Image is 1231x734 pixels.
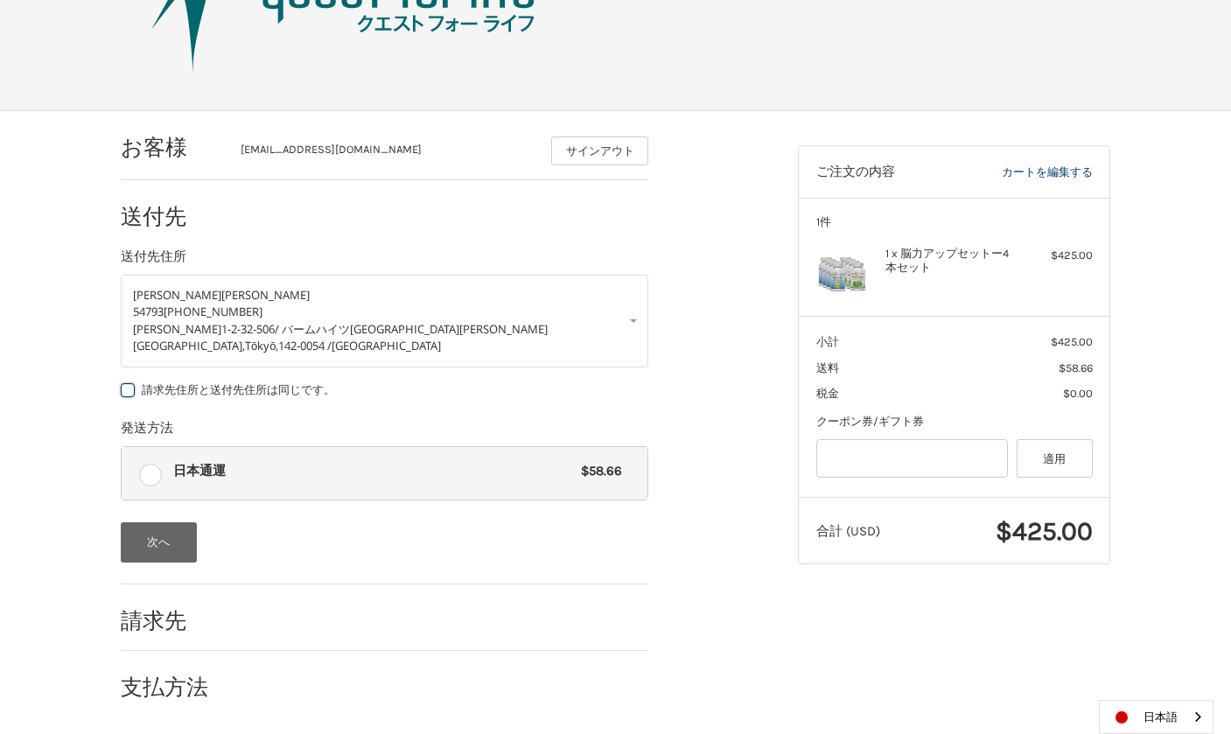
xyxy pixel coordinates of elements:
legend: 発送方法 [121,418,173,446]
span: [PHONE_NUMBER] [164,304,262,319]
label: 請求先住所と送付先住所は同じです。 [121,383,648,397]
h2: 請求先 [121,607,223,634]
a: 日本語 [1100,701,1213,733]
span: $58.66 [572,461,622,481]
span: 142-0054 / [278,338,332,353]
button: 次へ [121,522,197,563]
div: $425.00 [1024,247,1093,264]
span: Tōkyō, [245,338,278,353]
a: カートを編集する [944,164,1092,181]
div: Language [1099,700,1214,734]
h4: 1 x 脳力アップセットー4本セット [885,247,1019,276]
div: [EMAIL_ADDRESS][DOMAIN_NAME] [241,141,535,165]
div: クーポン券/ギフト券 [816,413,1093,430]
legend: 送付先住所 [121,247,186,275]
span: $425.00 [996,515,1093,547]
span: $58.66 [1059,361,1093,374]
span: [GEOGRAPHIC_DATA] [332,338,441,353]
span: [PERSON_NAME] [133,287,221,303]
h3: ご注文の内容 [816,164,945,181]
span: [PERSON_NAME]1-2-32-506 [133,321,275,337]
button: サインアウト [551,136,648,165]
a: Enter or select a different address [121,275,648,367]
h3: 1件 [816,215,1093,229]
span: 送料 [816,361,839,374]
span: [GEOGRAPHIC_DATA], [133,338,245,353]
button: 適用 [1017,439,1093,479]
h2: 支払方法 [121,674,223,701]
span: 合計 (USD) [816,523,880,539]
span: 54793 [133,304,164,319]
input: Gift Certificate or Coupon Code [816,439,1009,479]
span: 税金 [816,387,839,400]
span: / バームハイツ[GEOGRAPHIC_DATA][PERSON_NAME] [275,321,548,337]
span: $425.00 [1051,335,1093,348]
span: $0.00 [1063,387,1093,400]
span: 小計 [816,335,839,348]
aside: Language selected: 日本語 [1099,700,1214,734]
span: 日本通運 [173,461,573,481]
h2: お客様 [121,134,223,161]
span: [PERSON_NAME] [221,287,310,303]
h2: 送付先 [121,203,223,230]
